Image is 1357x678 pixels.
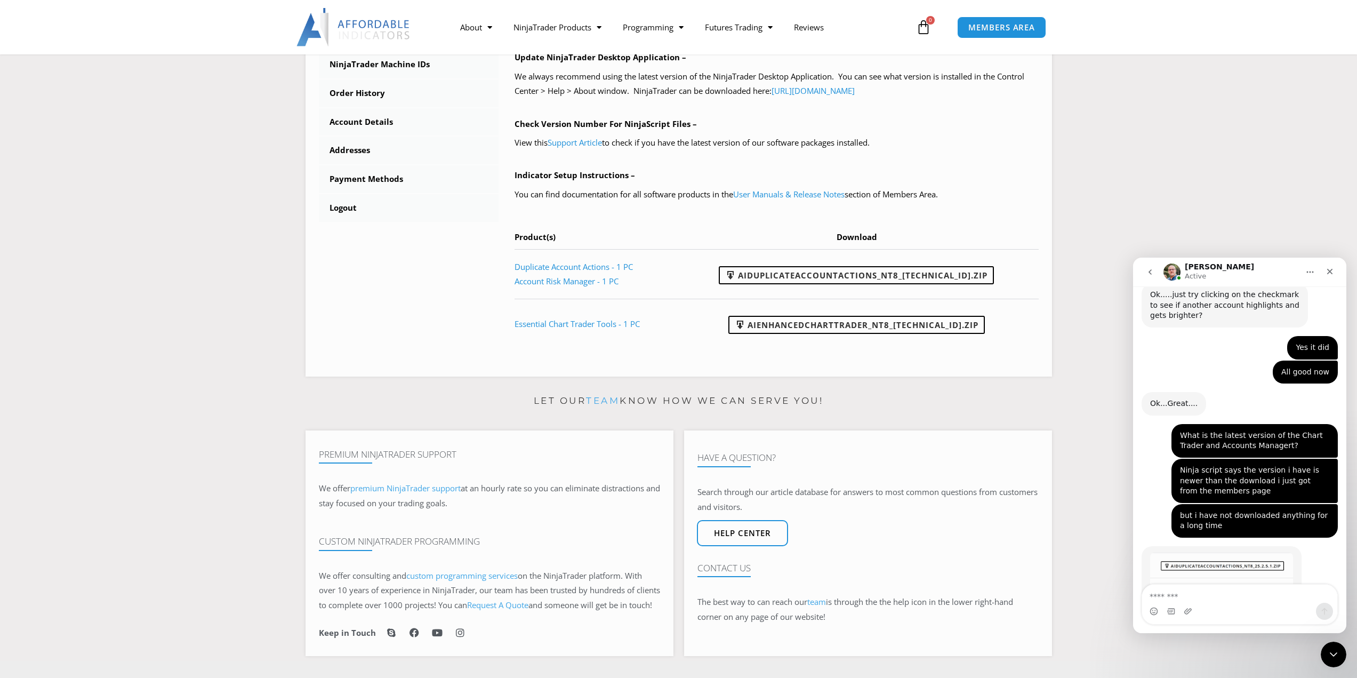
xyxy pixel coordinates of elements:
[306,393,1052,410] p: Let our know how we can serve you!
[515,135,1039,150] p: View this to check if you have the latest version of our software packages installed.
[515,318,640,329] a: Essential Chart Trader Tools - 1 PC
[783,15,834,39] a: Reviews
[926,16,935,25] span: 0
[837,232,877,242] span: Download
[319,449,660,460] h4: Premium NinjaTrader Support
[697,485,1039,515] p: Search through our article database for answers to most common questions from customers and visit...
[467,600,528,610] a: Request A Quote
[515,118,697,129] b: Check Version Number For NinjaScript Files –
[612,15,694,39] a: Programming
[319,137,499,164] a: Addresses
[515,276,619,286] a: Account Risk Manager - 1 PC
[515,187,1039,202] p: You can find documentation for all software products in the section of Members Area.
[503,15,612,39] a: NinjaTrader Products
[515,261,633,272] a: Duplicate Account Actions - 1 PC
[296,8,411,46] img: LogoAI | Affordable Indicators – NinjaTrader
[449,15,503,39] a: About
[697,452,1039,463] h4: Have A Question?
[697,563,1039,573] h4: Contact Us
[1133,258,1346,633] iframe: Intercom live chat
[319,194,499,222] a: Logout
[406,570,518,581] a: custom programming services
[957,17,1046,38] a: MEMBERS AREA
[1321,642,1346,667] iframe: Intercom live chat
[714,529,771,537] span: Help center
[697,520,788,546] a: Help center
[719,266,994,284] a: AIDuplicateAccountActions_NT8_[TECHNICAL_ID].zip
[515,170,635,180] b: Indicator Setup Instructions –
[515,232,556,242] span: Product(s)
[319,51,499,78] a: NinjaTrader Machine IDs
[733,189,845,200] a: User Manuals & Release Notes
[319,536,660,547] h4: Custom NinjaTrader Programming
[350,483,461,493] a: premium NinjaTrader support
[319,628,376,638] h6: Keep in Touch
[319,483,350,493] span: We offer
[319,570,660,611] span: on the NinjaTrader platform. With over 10 years of experience in NinjaTrader, our team has been t...
[319,165,499,193] a: Payment Methods
[515,69,1039,99] p: We always recommend using the latest version of the NinjaTrader Desktop Application. You can see ...
[900,12,947,43] a: 0
[319,483,660,508] span: at an hourly rate so you can eliminate distractions and stay focused on your trading goals.
[586,395,620,406] a: team
[449,15,913,39] nav: Menu
[772,85,855,96] a: [URL][DOMAIN_NAME]
[319,79,499,107] a: Order History
[728,316,985,334] a: AIEnhancedChartTrader_NT8_[TECHNICAL_ID].zip
[694,15,783,39] a: Futures Trading
[968,23,1035,31] span: MEMBERS AREA
[319,108,499,136] a: Account Details
[319,570,518,581] span: We offer consulting and
[548,137,602,148] a: Support Article
[807,596,826,607] a: team
[697,595,1039,625] p: The best way to can reach our is through the the help icon in the lower right-hand corner on any ...
[515,52,686,62] b: Update NinjaTrader Desktop Application –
